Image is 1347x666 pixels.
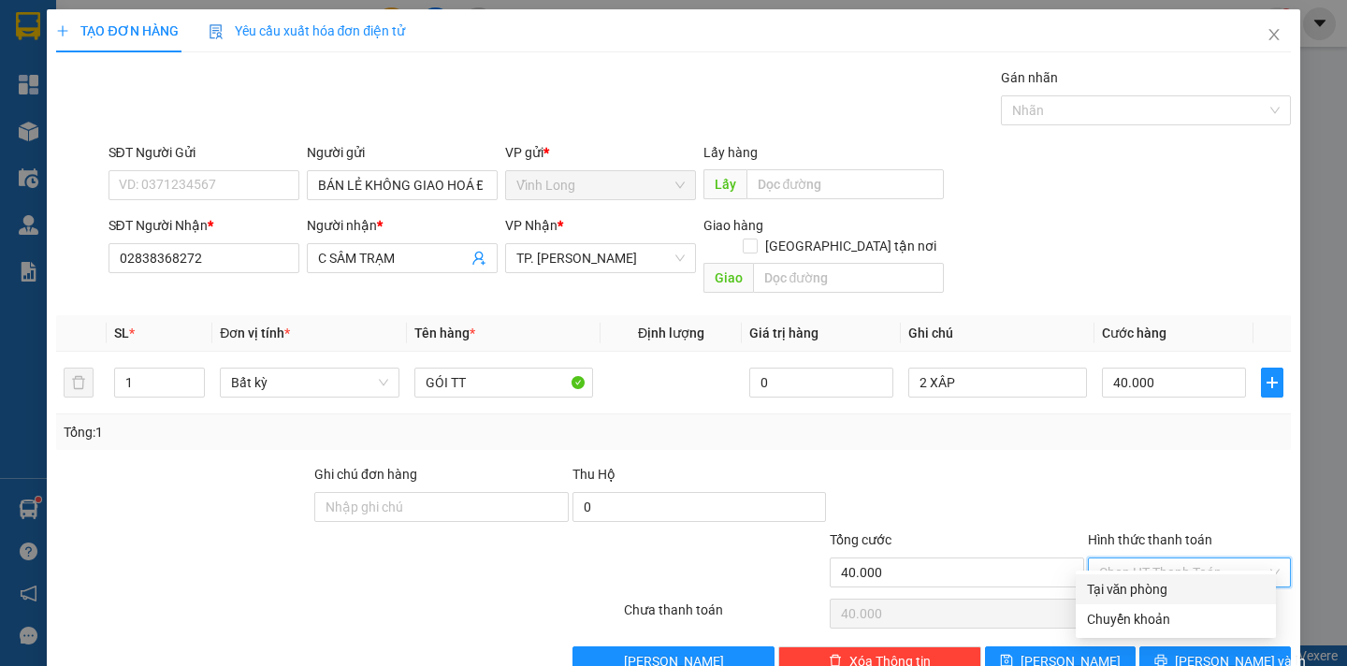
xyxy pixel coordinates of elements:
span: [GEOGRAPHIC_DATA] tận nơi [758,236,944,256]
span: down [189,384,200,396]
div: SĐT Người Nhận [109,215,299,236]
span: TP. Hồ Chí Minh [516,244,685,272]
span: close [1267,27,1282,42]
div: Tổng: 1 [64,422,521,442]
div: Tại văn phòng [1087,579,1265,600]
div: Chuyển khoản [1087,609,1265,630]
span: Increase Value [183,369,204,383]
div: VP gửi [505,142,696,163]
span: Tổng cước [830,532,891,547]
button: plus [1261,368,1283,398]
th: Ghi chú [901,315,1094,352]
div: TP. [PERSON_NAME] [122,16,271,61]
div: Người gửi [307,142,498,163]
button: Close [1248,9,1300,62]
img: icon [209,24,224,39]
span: Định lượng [638,326,704,340]
span: Giá trị hàng [749,326,818,340]
span: Giao [703,263,753,293]
div: Người nhận [307,215,498,236]
span: VP Nhận [505,218,558,233]
span: Đơn vị tính [220,326,290,340]
span: Gửi: [16,18,45,37]
label: Hình thức thanh toán [1088,532,1212,547]
div: 0903162192 [122,83,271,109]
span: SL [114,326,129,340]
div: SĐT Người Gửi [109,142,299,163]
span: Lấy hàng [703,145,758,160]
span: Nhận: [122,18,167,37]
input: Ghi chú đơn hàng [314,492,569,522]
div: Vĩnh Long [16,16,109,61]
div: A TIN [122,61,271,83]
span: plus [1262,375,1282,390]
input: 0 [749,368,893,398]
span: Lấy [703,169,746,199]
div: TVM [16,61,109,83]
div: Chưa thanh toán [622,600,829,632]
label: Gán nhãn [1001,70,1058,85]
span: Yêu cầu xuất hóa đơn điện tử [209,23,406,38]
span: Thu Hộ [572,467,616,482]
div: 40.000 [14,121,111,163]
span: plus [56,24,69,37]
span: Giao hàng [703,218,763,233]
span: Vĩnh Long [516,171,685,199]
input: Dọc đường [753,263,944,293]
span: user-add [471,251,486,266]
span: Bất kỳ [231,369,387,397]
label: Ghi chú đơn hàng [314,467,417,482]
span: Thu rồi : [14,121,69,140]
span: up [189,371,200,383]
span: TẠO ĐƠN HÀNG [56,23,178,38]
input: Dọc đường [746,169,944,199]
span: Tên hàng [414,326,475,340]
span: Decrease Value [183,383,204,397]
span: Cước hàng [1102,326,1166,340]
button: delete [64,368,94,398]
input: VD: Bàn, Ghế [414,368,593,398]
input: Ghi Chú [908,368,1087,398]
